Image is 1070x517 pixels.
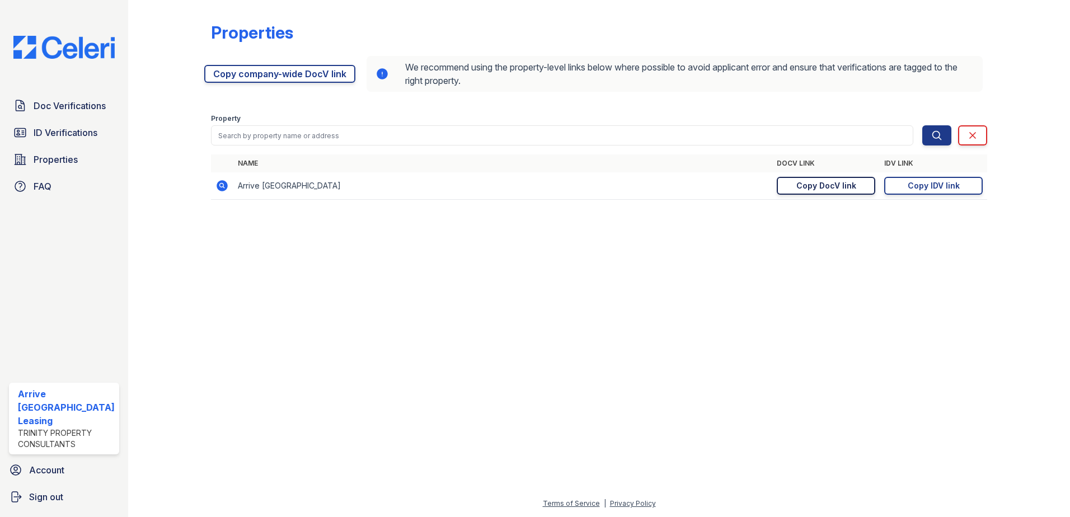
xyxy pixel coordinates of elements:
span: Doc Verifications [34,99,106,112]
a: Doc Verifications [9,95,119,117]
a: Terms of Service [543,499,600,507]
a: FAQ [9,175,119,198]
a: Copy DocV link [777,177,875,195]
input: Search by property name or address [211,125,914,145]
th: Name [233,154,773,172]
label: Property [211,114,241,123]
div: Copy IDV link [908,180,960,191]
span: Sign out [29,490,63,504]
a: ID Verifications [9,121,119,144]
div: Trinity Property Consultants [18,427,115,450]
div: Copy DocV link [796,180,856,191]
span: Properties [34,153,78,166]
span: FAQ [34,180,51,193]
a: Copy IDV link [884,177,983,195]
div: We recommend using the property-level links below where possible to avoid applicant error and ens... [367,56,983,92]
a: Privacy Policy [610,499,656,507]
img: CE_Logo_Blue-a8612792a0a2168367f1c8372b55b34899dd931a85d93a1a3d3e32e68fde9ad4.png [4,36,124,59]
span: Account [29,463,64,477]
a: Account [4,459,124,481]
div: | [604,499,606,507]
a: Properties [9,148,119,171]
div: Properties [211,22,293,43]
a: Copy company-wide DocV link [204,65,355,83]
td: Arrive [GEOGRAPHIC_DATA] [233,172,773,200]
div: Arrive [GEOGRAPHIC_DATA] Leasing [18,387,115,427]
a: Sign out [4,486,124,508]
span: ID Verifications [34,126,97,139]
th: IDV Link [880,154,987,172]
th: DocV Link [772,154,880,172]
